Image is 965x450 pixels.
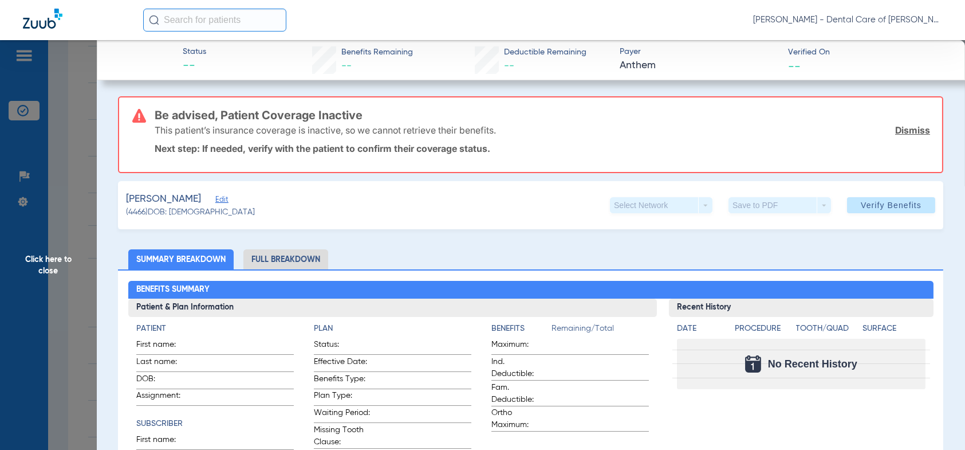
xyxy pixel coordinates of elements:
span: Status [183,46,206,58]
h4: Benefits [491,323,552,335]
span: Plan Type: [314,390,370,405]
span: Deductible Remaining [504,46,586,58]
span: [PERSON_NAME] - Dental Care of [PERSON_NAME] [753,14,942,26]
app-breakdown-title: Date [677,323,725,339]
h3: Be advised, Patient Coverage Inactive [155,109,930,121]
span: No Recent History [768,358,857,370]
span: Missing Tooth Clause: [314,424,370,448]
span: [PERSON_NAME] [126,192,201,206]
span: Remaining/Total [552,323,649,339]
p: Next step: If needed, verify with the patient to confirm their coverage status. [155,143,930,154]
img: Zuub Logo [23,9,62,29]
span: DOB: [136,373,192,389]
img: error-icon [132,109,146,123]
app-breakdown-title: Tooth/Quad [796,323,859,339]
span: Ind. Deductible: [491,356,548,380]
span: First name: [136,434,192,449]
span: Benefits Type: [314,373,370,389]
h4: Procedure [735,323,792,335]
h2: Benefits Summary [128,281,934,299]
span: Fam. Deductible: [491,382,548,406]
span: Effective Date: [314,356,370,371]
span: Maximum: [491,339,548,354]
li: Full Breakdown [243,249,328,269]
input: Search for patients [143,9,286,32]
span: Payer [620,46,778,58]
span: Assignment: [136,390,192,405]
li: Summary Breakdown [128,249,234,269]
h4: Subscriber [136,418,294,430]
span: Verified On [788,46,946,58]
span: Status: [314,339,370,354]
h3: Patient & Plan Information [128,299,657,317]
span: Benefits Remaining [341,46,413,58]
span: First name: [136,339,192,354]
h4: Patient [136,323,294,335]
app-breakdown-title: Procedure [735,323,792,339]
span: Waiting Period: [314,407,370,422]
app-breakdown-title: Surface [862,323,925,339]
span: Ortho Maximum: [491,407,548,431]
a: Dismiss [895,124,930,136]
span: -- [504,61,514,71]
h4: Plan [314,323,471,335]
img: Calendar [745,355,761,373]
h4: Tooth/Quad [796,323,859,335]
span: (4466) DOB: [DEMOGRAPHIC_DATA] [126,206,255,218]
span: Anthem [620,58,778,73]
h4: Date [677,323,725,335]
img: Search Icon [149,15,159,25]
span: -- [341,61,352,71]
span: Verify Benefits [861,201,921,210]
button: Verify Benefits [847,197,935,213]
h3: Recent History [669,299,934,317]
span: -- [788,60,801,72]
span: -- [183,58,206,75]
h4: Surface [862,323,925,335]
span: Edit [215,195,226,206]
app-breakdown-title: Benefits [491,323,552,339]
p: This patient’s insurance coverage is inactive, so we cannot retrieve their benefits. [155,124,496,136]
span: Last name: [136,356,192,371]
